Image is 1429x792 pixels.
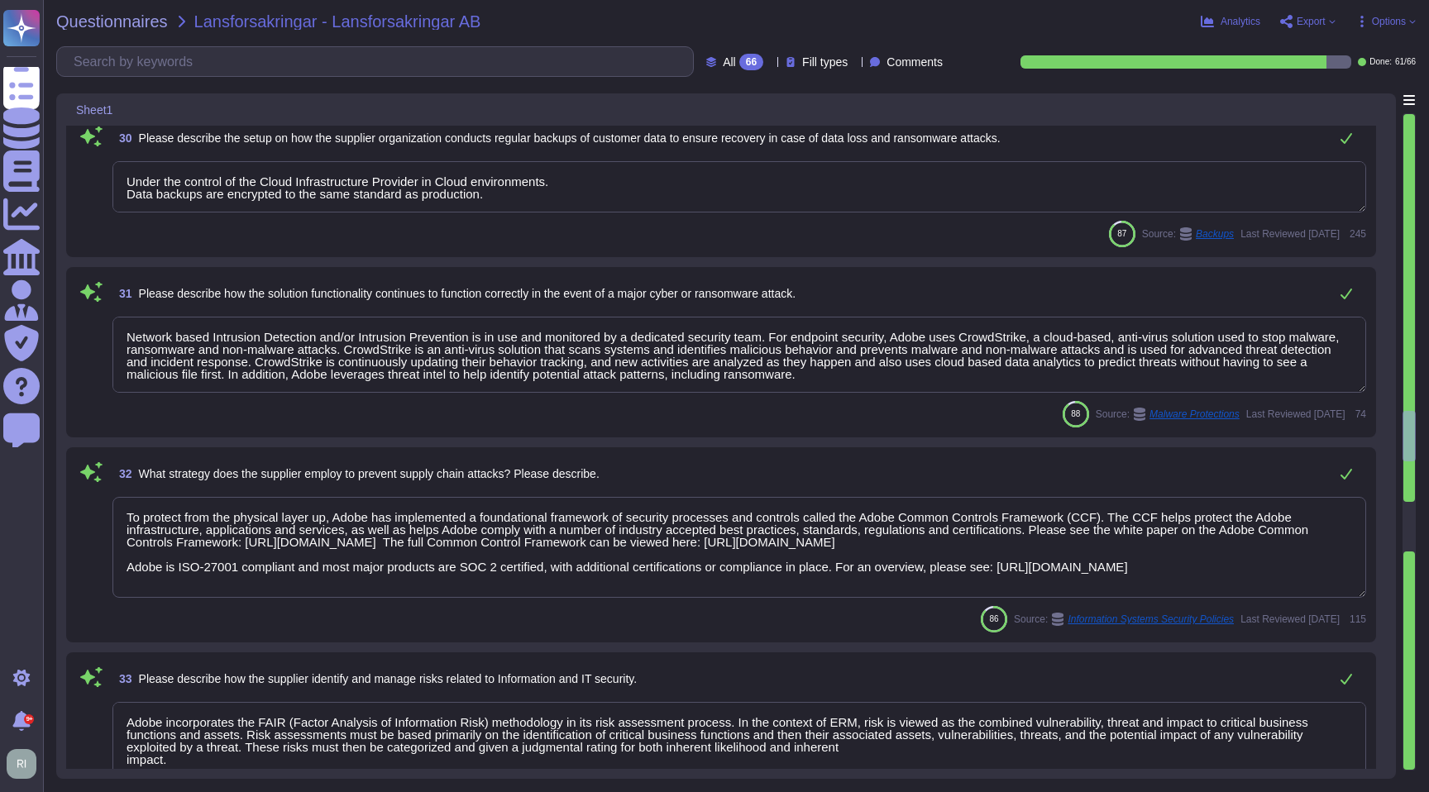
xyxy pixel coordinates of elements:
span: Backups [1196,229,1234,239]
button: user [3,746,48,782]
span: Last Reviewed [DATE] [1246,409,1345,419]
img: user [7,749,36,779]
span: All [723,56,736,68]
input: Search by keywords [65,47,693,76]
span: Analytics [1221,17,1260,26]
span: Options [1372,17,1406,26]
span: Information Systems Security Policies [1068,614,1234,624]
span: Malware Protections [1149,409,1240,419]
span: 30 [112,132,132,144]
span: 33 [112,673,132,685]
span: Sheet1 [76,104,112,116]
span: Comments [887,56,943,68]
span: Please describe the setup on how the supplier organization conducts regular backups of customer d... [139,131,1001,145]
span: 86 [989,614,998,623]
span: What strategy does the supplier employ to prevent supply chain attacks? Please describe. [139,467,600,480]
span: 245 [1346,229,1366,239]
span: Please describe how the supplier identify and manage risks related to Information and IT security. [139,672,638,685]
span: 87 [1117,229,1126,238]
span: 61 / 66 [1395,58,1416,66]
textarea: Under the control of the Cloud Infrastructure Provider in Cloud environments. Data backups are en... [112,161,1366,212]
span: 74 [1352,409,1366,419]
span: 32 [112,468,132,479]
span: Source: [1014,613,1234,626]
span: Export [1297,17,1326,26]
span: Last Reviewed [DATE] [1240,614,1340,624]
span: 115 [1346,614,1366,624]
div: 9+ [24,714,34,724]
button: Analytics [1201,15,1260,28]
textarea: Network based Intrusion Detection and/or Intrusion Prevention is in use and monitored by a dedica... [112,317,1366,393]
textarea: Adobe incorporates the FAIR (Factor Analysis of Information Risk) methodology in its risk assessm... [112,702,1366,778]
span: Lansforsakringar - Lansforsakringar AB [194,13,481,30]
span: Fill types [802,56,848,68]
span: Last Reviewed [DATE] [1240,229,1340,239]
span: Source: [1096,408,1240,421]
textarea: To protect from the physical layer up, Adobe has implemented a foundational framework of security... [112,497,1366,598]
span: 31 [112,288,132,299]
span: Please describe how the solution functionality continues to function correctly in the event of a ... [139,287,796,300]
div: 66 [739,54,763,70]
span: Done: [1369,58,1392,66]
span: 88 [1071,409,1080,418]
span: Source: [1142,227,1234,241]
span: Questionnaires [56,13,168,30]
